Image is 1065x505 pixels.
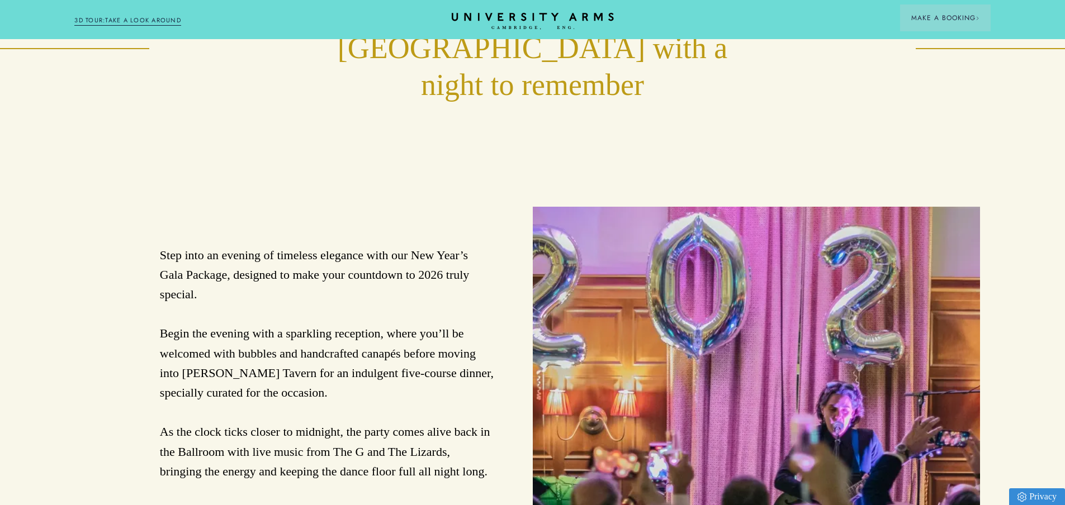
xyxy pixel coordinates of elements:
[74,16,181,26] a: 3D TOUR:TAKE A LOOK AROUND
[976,16,979,20] img: Arrow icon
[911,13,979,23] span: Make a Booking
[900,4,991,31] button: Make a BookingArrow icon
[452,13,614,30] a: Home
[1009,488,1065,505] a: Privacy
[1017,492,1026,502] img: Privacy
